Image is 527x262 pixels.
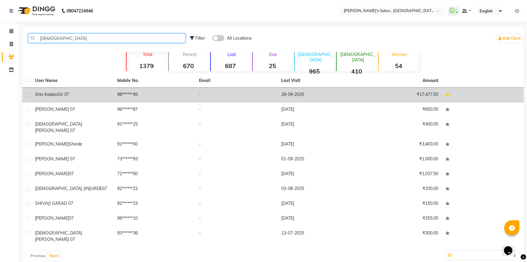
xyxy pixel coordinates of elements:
b: 08047224946 [66,2,93,19]
td: ₹1,000.00 [360,152,442,167]
span: Shiv kadam [35,92,58,97]
a: Add Client [497,34,522,43]
td: 13-07-2025 [278,226,360,246]
td: - [196,152,278,167]
th: Amount [419,74,442,87]
span: [PERSON_NAME] [35,215,69,221]
img: logo [15,2,57,19]
td: ₹3,400.00 [360,137,442,152]
button: Next [48,252,60,260]
td: [DATE] [278,197,360,211]
span: Sir 07 [58,92,69,97]
strong: 687 [211,62,250,70]
td: ₹1,037.50 [360,167,442,182]
strong: 25 [253,62,292,70]
td: - [196,197,278,211]
p: Member [381,52,418,57]
th: Mobile No. [114,74,196,88]
td: 03-08-2025 [278,182,360,197]
td: - [196,167,278,182]
span: [DEMOGRAPHIC_DATA] JINJURDE [35,186,102,191]
td: ₹200.00 [360,182,442,197]
span: [PERSON_NAME] [35,171,69,176]
td: ₹650.00 [360,103,442,117]
span: 07 [102,186,107,191]
p: Total [129,52,166,57]
strong: 54 [379,62,418,70]
p: Due [254,52,292,57]
input: Search by Name/Mobile/Email/Code [28,34,185,43]
td: - [196,117,278,137]
span: All Locations [227,35,252,41]
strong: 670 [169,62,208,70]
td: [DATE] [278,103,360,117]
span: 07 [69,215,74,221]
span: [DEMOGRAPHIC_DATA] [35,230,82,236]
td: - [196,226,278,246]
span: 07 [69,171,74,176]
span: shinde [69,141,82,147]
span: [DEMOGRAPHIC_DATA][PERSON_NAME] 07 [35,121,82,133]
td: ₹150.00 [360,197,442,211]
p: [DEMOGRAPHIC_DATA] [339,52,376,63]
td: - [196,182,278,197]
span: Filter [195,35,205,41]
td: ₹17,477.50 [360,88,442,103]
span: [PERSON_NAME] [35,141,69,147]
th: Last Visit [278,74,360,88]
td: - [196,137,278,152]
strong: 410 [337,67,376,75]
th: User Name [31,74,114,88]
th: Email [196,74,278,88]
td: ₹300.00 [360,226,442,246]
span: SHIVAJI GARAD 07 [35,201,73,206]
td: [DATE] [278,137,360,152]
span: [PERSON_NAME] 07 [35,106,75,112]
p: Recent [171,52,208,57]
p: [DEMOGRAPHIC_DATA] [297,52,334,63]
iframe: chat widget [502,238,521,256]
p: Lost [213,52,250,57]
td: 01-09-2025 [278,152,360,167]
strong: 1379 [127,62,166,70]
span: [PERSON_NAME] 07 [35,237,75,242]
td: [DATE] [278,117,360,137]
span: [PERSON_NAME] 07 [35,156,75,162]
td: - [196,211,278,226]
td: - [196,88,278,103]
strong: 965 [295,67,334,75]
td: - [196,103,278,117]
td: 28-09-2025 [278,88,360,103]
td: ₹255.00 [360,211,442,226]
td: [DATE] [278,167,360,182]
td: ₹400.00 [360,117,442,137]
td: [DATE] [278,211,360,226]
